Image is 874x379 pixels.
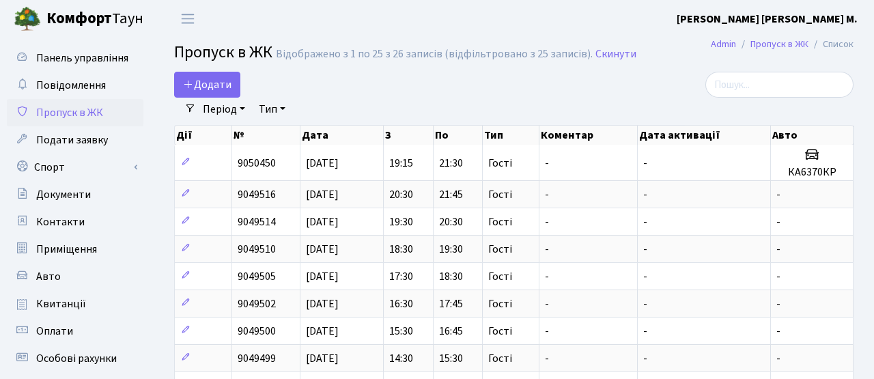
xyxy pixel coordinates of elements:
span: [DATE] [306,156,339,171]
span: Контакти [36,214,85,229]
a: Панель управління [7,44,143,72]
span: Таун [46,8,143,31]
nav: breadcrumb [690,30,874,59]
th: Дата активації [638,126,771,145]
span: - [776,296,780,311]
a: Особові рахунки [7,345,143,372]
h5: КА6370КР [776,166,847,179]
span: Повідомлення [36,78,106,93]
span: - [643,296,647,311]
span: 14:30 [389,351,413,366]
span: Авто [36,269,61,284]
span: - [643,269,647,284]
span: 16:30 [389,296,413,311]
a: Контакти [7,208,143,236]
span: - [545,269,549,284]
span: 9049510 [238,242,276,257]
span: - [643,187,647,202]
span: 16:45 [439,324,463,339]
span: Приміщення [36,242,97,257]
span: [DATE] [306,351,339,366]
img: logo.png [14,5,41,33]
span: Гості [488,298,512,309]
span: - [545,351,549,366]
a: [PERSON_NAME] [PERSON_NAME] М. [677,11,858,27]
span: Пропуск в ЖК [36,105,103,120]
span: Оплати [36,324,73,339]
span: 9049499 [238,351,276,366]
span: 17:30 [389,269,413,284]
span: 9049500 [238,324,276,339]
span: - [643,324,647,339]
div: Відображено з 1 по 25 з 26 записів (відфільтровано з 25 записів). [276,48,593,61]
span: Особові рахунки [36,351,117,366]
span: - [643,214,647,229]
span: Гості [488,353,512,364]
a: Документи [7,181,143,208]
a: Пропуск в ЖК [7,99,143,126]
span: Гості [488,271,512,282]
span: [DATE] [306,187,339,202]
th: По [434,126,483,145]
span: Документи [36,187,91,202]
th: Коментар [539,126,638,145]
span: 21:30 [439,156,463,171]
span: 9049505 [238,269,276,284]
span: [DATE] [306,269,339,284]
a: Скинути [595,48,636,61]
span: 15:30 [389,324,413,339]
a: Додати [174,72,240,98]
b: [PERSON_NAME] [PERSON_NAME] М. [677,12,858,27]
a: Пропуск в ЖК [750,37,808,51]
span: - [643,242,647,257]
a: Період [197,98,251,121]
span: Гості [488,216,512,227]
span: - [545,187,549,202]
span: - [776,214,780,229]
span: 20:30 [389,187,413,202]
span: 19:30 [389,214,413,229]
span: - [545,156,549,171]
span: [DATE] [306,296,339,311]
span: Додати [183,77,231,92]
span: Гості [488,189,512,200]
span: - [776,242,780,257]
span: 9049514 [238,214,276,229]
span: [DATE] [306,214,339,229]
span: - [545,214,549,229]
span: - [545,296,549,311]
span: Гості [488,326,512,337]
span: 9049516 [238,187,276,202]
span: Подати заявку [36,132,108,148]
a: Оплати [7,318,143,345]
span: 18:30 [439,269,463,284]
span: - [776,269,780,284]
span: Квитанції [36,296,86,311]
th: № [232,126,300,145]
a: Тип [253,98,291,121]
li: Список [808,37,854,52]
span: 21:45 [439,187,463,202]
span: - [776,187,780,202]
a: Квитанції [7,290,143,318]
span: - [776,324,780,339]
a: Подати заявку [7,126,143,154]
span: - [776,351,780,366]
b: Комфорт [46,8,112,29]
th: З [384,126,434,145]
span: - [643,156,647,171]
span: 15:30 [439,351,463,366]
th: Дата [300,126,384,145]
span: Панель управління [36,51,128,66]
a: Приміщення [7,236,143,263]
span: 9050450 [238,156,276,171]
span: [DATE] [306,324,339,339]
span: 20:30 [439,214,463,229]
span: Пропуск в ЖК [174,40,272,64]
th: Авто [771,126,854,145]
span: - [545,324,549,339]
span: 19:15 [389,156,413,171]
a: Спорт [7,154,143,181]
span: Гості [488,158,512,169]
span: 17:45 [439,296,463,311]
